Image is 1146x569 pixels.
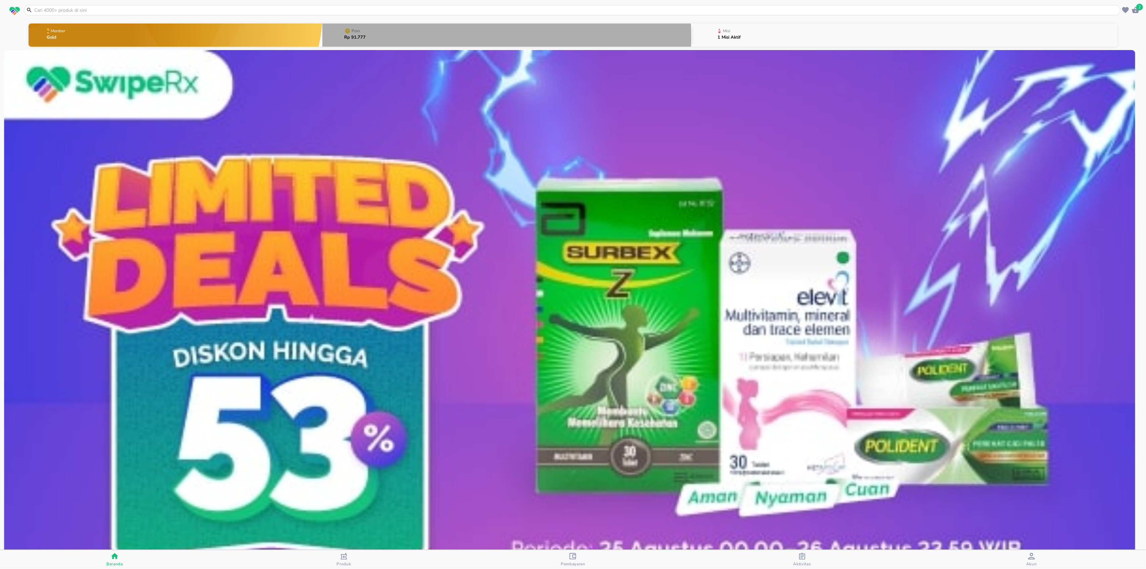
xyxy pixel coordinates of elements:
[29,22,322,48] button: MemberGold
[693,22,1117,48] button: Misi1 Misi Aktif
[1026,561,1037,567] span: Akun
[229,550,459,569] button: Produk
[458,550,688,569] button: Pembayaran
[793,561,811,567] span: Aktivitas
[1136,4,1143,10] span: 2
[34,7,1119,14] input: Cari 4000+ produk di sini
[718,35,741,40] p: 1 Misi Aktif
[1131,5,1141,15] button: 2
[352,29,360,33] p: Poin
[561,561,585,567] span: Pembayaran
[106,561,123,567] span: Beranda
[917,550,1146,569] button: Akun
[51,29,65,33] p: Member
[688,550,917,569] button: Aktivitas
[723,29,730,33] p: Misi
[322,22,692,48] button: PoinRp 91.777
[9,7,20,15] img: logo_swiperx_s.bd005f3b.svg
[47,35,66,40] p: Gold
[345,35,366,40] p: Rp 91.777
[336,561,351,567] span: Produk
